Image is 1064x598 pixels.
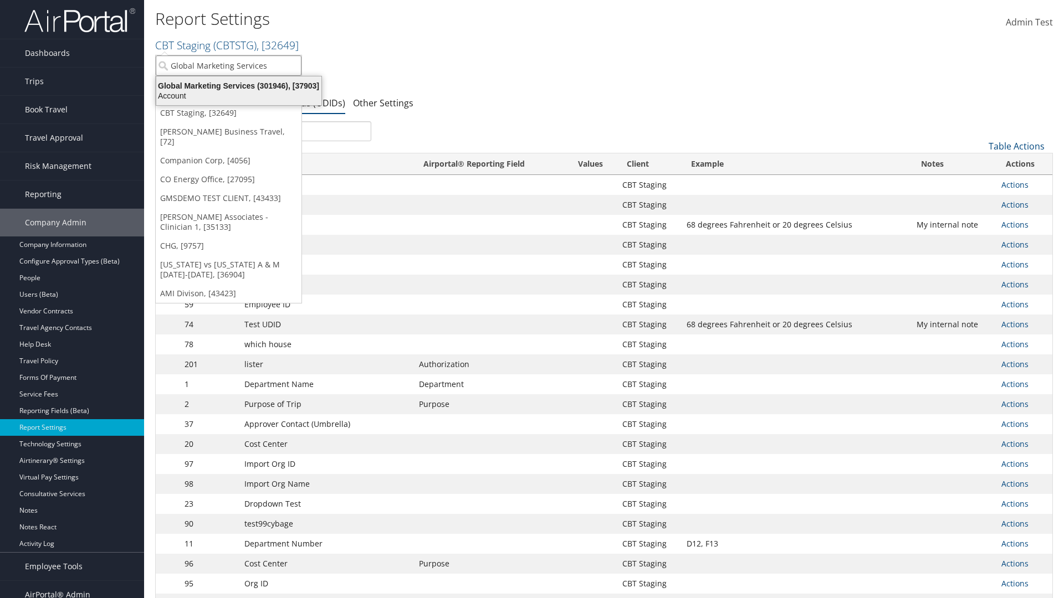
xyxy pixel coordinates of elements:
a: GMSDEMO TEST CLIENT, [43433] [156,189,301,208]
a: Actions [1001,399,1029,409]
a: CHG, [9757] [156,236,301,255]
a: Actions [1001,458,1029,469]
th: Values [564,153,616,175]
th: Client [617,153,681,175]
h1: Report Settings [155,7,754,30]
td: Rule Class [239,275,413,295]
th: Airportal&reg; Reporting Field [413,153,564,175]
td: CBT Staging [617,295,681,315]
td: CBT Staging [617,315,681,334]
td: Department Number [239,534,413,554]
td: 74 [179,315,239,334]
span: Employee Tools [25,553,83,580]
td: Dropdown Test [239,494,413,514]
td: Job Title [239,235,413,255]
th: Notes [911,153,995,175]
a: Admin Test [1006,6,1053,40]
td: VIP [239,255,413,275]
td: CBT Staging [617,374,681,394]
a: Companion Corp, [4056] [156,151,301,170]
span: Book Travel [25,96,68,123]
a: Actions [1001,518,1029,529]
td: 1 [179,374,239,394]
td: 90 [179,514,239,534]
td: Purpose [413,394,564,414]
td: CBT Staging [617,514,681,534]
td: CBT Staging [617,255,681,275]
a: Actions [1001,299,1029,310]
span: Trips [25,68,44,95]
a: AMI Divison, [43423] [156,284,301,303]
a: Actions [1001,379,1029,389]
td: Approver Contact (Umbrella) [239,414,413,434]
a: Actions [1001,199,1029,210]
td: CBT Staging [617,414,681,434]
td: 20 [179,434,239,454]
a: Actions [1001,419,1029,429]
a: [PERSON_NAME] Associates - Clinician 1, [35133] [156,208,301,236]
td: CBT Staging [617,494,681,514]
a: Table Actions [989,140,1045,152]
div: Global Marketing Services (301946), [37903] [150,81,328,91]
td: which house [239,334,413,354]
span: Travel Approval [25,124,83,152]
a: Other Settings [353,97,413,109]
a: CBT Staging [155,38,299,53]
td: Import Org Name [239,474,413,494]
a: Actions [1001,558,1029,569]
td: CBT Staging [617,195,681,215]
th: Name [239,153,413,175]
a: Actions [1001,339,1029,349]
td: CBT Staging [617,434,681,454]
td: Cost Center [239,554,413,574]
td: 2 [179,394,239,414]
td: My internal note [911,315,995,334]
span: ( CBTSTG ) [213,38,257,53]
td: CBT Staging [617,235,681,255]
td: 201 [179,354,239,374]
td: CBT Staging [617,275,681,295]
span: , [ 32649 ] [257,38,299,53]
a: CBT Staging, [32649] [156,104,301,122]
td: CBT Staging [617,394,681,414]
td: Department Name [239,374,413,394]
span: Dashboards [25,39,70,67]
a: Actions [1001,319,1029,329]
td: 23 [179,494,239,514]
td: 11 [179,534,239,554]
a: Actions [1001,219,1029,230]
td: Authorization [413,354,564,374]
td: Employee ID [239,295,413,315]
a: Actions [1001,239,1029,250]
td: 37 [179,414,239,434]
td: free [239,215,413,235]
td: CBT Staging [617,534,681,554]
a: Actions [1001,179,1029,190]
td: CBT Staging [617,215,681,235]
a: Actions [1001,279,1029,290]
img: airportal-logo.png [24,7,135,33]
td: 78 [179,334,239,354]
td: 97 [179,454,239,474]
td: 68 degrees Fahrenheit or 20 degrees Celsius [681,215,911,235]
td: CBT Staging [617,175,681,195]
td: Org ID [239,574,413,594]
span: Admin Test [1006,16,1053,28]
a: Actions [1001,578,1029,589]
a: CO Energy Office, [27095] [156,170,301,189]
td: test99cybage [239,514,413,534]
td: Purpose of Trip [239,394,413,414]
a: Actions [1001,259,1029,270]
td: Cost Center [239,434,413,454]
th: Example [681,153,911,175]
a: Actions [1001,359,1029,369]
a: Actions [1001,478,1029,489]
a: Actions [1001,538,1029,549]
a: [PERSON_NAME] Business Travel, [72] [156,122,301,151]
td: CBT Staging [617,554,681,574]
div: Account [150,91,328,101]
td: My internal note [911,215,995,235]
td: Department [413,374,564,394]
td: 68 degrees Fahrenheit or 20 degrees Celsius [681,315,911,334]
td: 98 [179,474,239,494]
